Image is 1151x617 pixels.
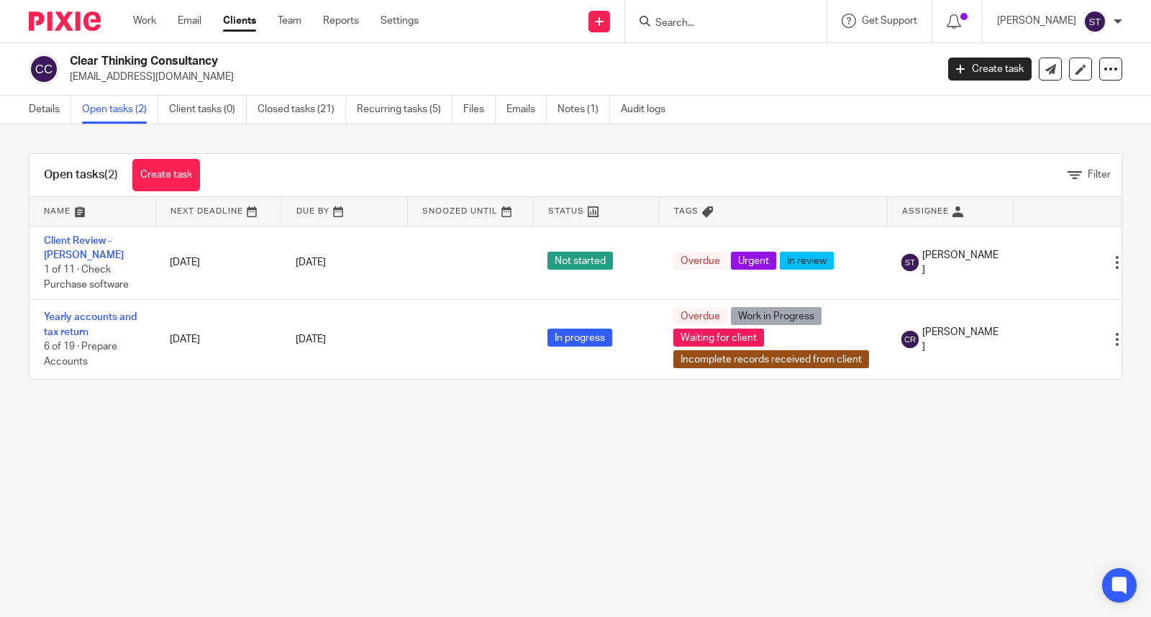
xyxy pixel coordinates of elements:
[155,226,281,300] td: [DATE]
[674,207,699,215] span: Tags
[70,70,927,84] p: [EMAIL_ADDRESS][DOMAIN_NAME]
[547,252,613,270] span: Not started
[422,207,498,215] span: Snoozed Until
[178,14,201,28] a: Email
[104,169,118,180] span: (2)
[258,96,346,124] a: Closed tasks (21)
[1088,170,1111,180] span: Filter
[997,14,1076,28] p: [PERSON_NAME]
[780,252,834,270] span: In review
[673,329,764,347] span: Waiting for client
[133,14,156,28] a: Work
[44,312,137,337] a: Yearly accounts and tax return
[82,96,158,124] a: Open tasks (2)
[155,300,281,380] td: [DATE]
[948,58,1032,81] a: Create task
[901,254,919,271] img: svg%3E
[1083,10,1106,33] img: svg%3E
[296,257,326,268] span: [DATE]
[29,54,59,84] img: svg%3E
[44,342,117,367] span: 6 of 19 · Prepare Accounts
[731,252,776,270] span: Urgent
[548,207,584,215] span: Status
[29,12,101,31] img: Pixie
[558,96,610,124] a: Notes (1)
[296,334,326,344] span: [DATE]
[381,14,419,28] a: Settings
[547,329,612,347] span: In progress
[862,16,917,26] span: Get Support
[357,96,452,124] a: Recurring tasks (5)
[70,54,755,69] h2: Clear Thinking Consultancy
[278,14,301,28] a: Team
[132,159,200,191] a: Create task
[169,96,247,124] a: Client tasks (0)
[901,331,919,348] img: svg%3E
[673,350,869,368] span: Incomplete records received from client
[506,96,547,124] a: Emails
[673,307,727,325] span: Overdue
[44,168,118,183] h1: Open tasks
[323,14,359,28] a: Reports
[463,96,496,124] a: Files
[223,14,256,28] a: Clients
[44,265,129,290] span: 1 of 11 · Check Purchase software
[621,96,676,124] a: Audit logs
[922,325,998,355] span: [PERSON_NAME]
[922,248,998,278] span: [PERSON_NAME]
[731,307,822,325] span: Work in Progress
[44,236,124,260] a: Client Review - [PERSON_NAME]
[654,17,783,30] input: Search
[29,96,71,124] a: Details
[673,252,727,270] span: Overdue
